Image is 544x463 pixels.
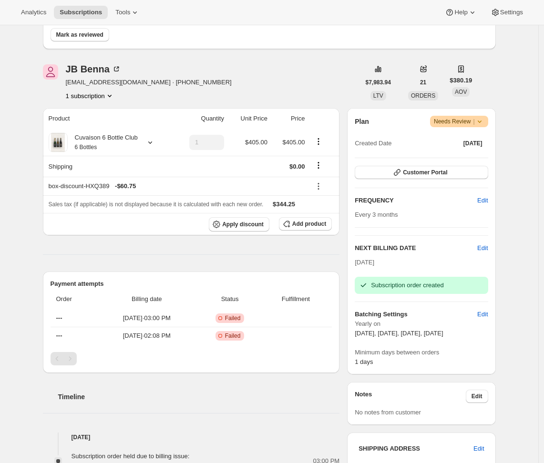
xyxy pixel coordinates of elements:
h6: Batching Settings [355,310,477,319]
span: Minimum days between orders [355,348,488,357]
h3: Notes [355,390,466,403]
button: Edit [477,243,488,253]
span: Tools [115,9,130,16]
button: Shipping actions [311,160,326,171]
span: [DATE], [DATE], [DATE], [DATE] [355,330,443,337]
span: Edit [472,393,482,400]
button: Edit [468,441,490,456]
span: Fulfillment [266,294,327,304]
button: $7,983.94 [360,76,397,89]
span: AOV [455,89,467,95]
button: Settings [485,6,529,19]
span: Created Date [355,139,391,148]
nav: Pagination [51,352,332,365]
th: Shipping [43,156,173,177]
h2: Plan [355,117,369,126]
button: Edit [472,307,493,322]
h2: Timeline [58,392,340,402]
button: Product actions [311,136,326,147]
button: Subscriptions [54,6,108,19]
div: Cuvaison 6 Bottle Club [68,133,138,152]
span: [EMAIL_ADDRESS][DOMAIN_NAME] · [PHONE_NUMBER] [66,78,232,87]
button: Customer Portal [355,166,488,179]
div: box-discount-HXQ389 [49,181,305,191]
th: Product [43,108,173,129]
button: Add product [279,217,332,231]
span: 21 [420,79,426,86]
span: Subscription order created [371,282,443,289]
span: 1 days [355,358,373,365]
span: Status [200,294,260,304]
span: [DATE] · 02:08 PM [99,331,195,341]
span: Failed [225,314,241,322]
span: $405.00 [283,139,305,146]
span: Mark as reviewed [56,31,103,39]
span: - $60.75 [115,181,136,191]
button: Product actions [66,91,114,101]
button: Apply discount [209,217,269,231]
button: Help [439,6,482,19]
span: $344.25 [273,201,295,208]
span: Subscriptions [60,9,102,16]
span: $7,983.94 [366,79,391,86]
button: Tools [110,6,145,19]
button: Edit [472,193,493,208]
button: Mark as reviewed [51,28,109,41]
button: Analytics [15,6,52,19]
button: Edit [466,390,488,403]
span: Help [454,9,467,16]
span: Sales tax (if applicable) is not displayed because it is calculated with each new order. [49,201,264,208]
span: [DATE] [463,140,482,147]
th: Order [51,289,97,310]
span: Every 3 months [355,211,398,218]
span: No notes from customer [355,409,421,416]
button: [DATE] [458,137,488,150]
th: Quantity [173,108,227,129]
button: 21 [414,76,432,89]
span: Add product [292,220,326,228]
span: --- [56,332,62,339]
span: LTV [373,92,383,99]
span: Edit [477,196,488,205]
span: Failed [225,332,241,340]
span: --- [56,314,62,322]
h3: SHIPPING ADDRESS [359,444,473,453]
h2: NEXT BILLING DATE [355,243,477,253]
span: ORDERS [411,92,435,99]
th: Price [270,108,308,129]
span: Settings [500,9,523,16]
span: [DATE] [355,259,374,266]
span: JB Benna [43,64,58,80]
span: Edit [473,444,484,453]
span: Customer Portal [403,169,447,176]
span: $0.00 [289,163,305,170]
h2: FREQUENCY [355,196,477,205]
div: JB Benna [66,64,121,74]
th: Unit Price [227,108,270,129]
h4: [DATE] [43,433,340,442]
span: $405.00 [245,139,267,146]
span: Analytics [21,9,46,16]
span: [DATE] · 03:00 PM [99,313,195,323]
span: Edit [477,310,488,319]
span: Billing date [99,294,195,304]
h2: Payment attempts [51,279,332,289]
span: $380.19 [450,76,472,85]
span: Apply discount [222,221,264,228]
small: 6 Bottles [75,144,97,151]
span: | [473,118,474,125]
span: Needs Review [434,117,484,126]
span: Yearly on [355,319,488,329]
